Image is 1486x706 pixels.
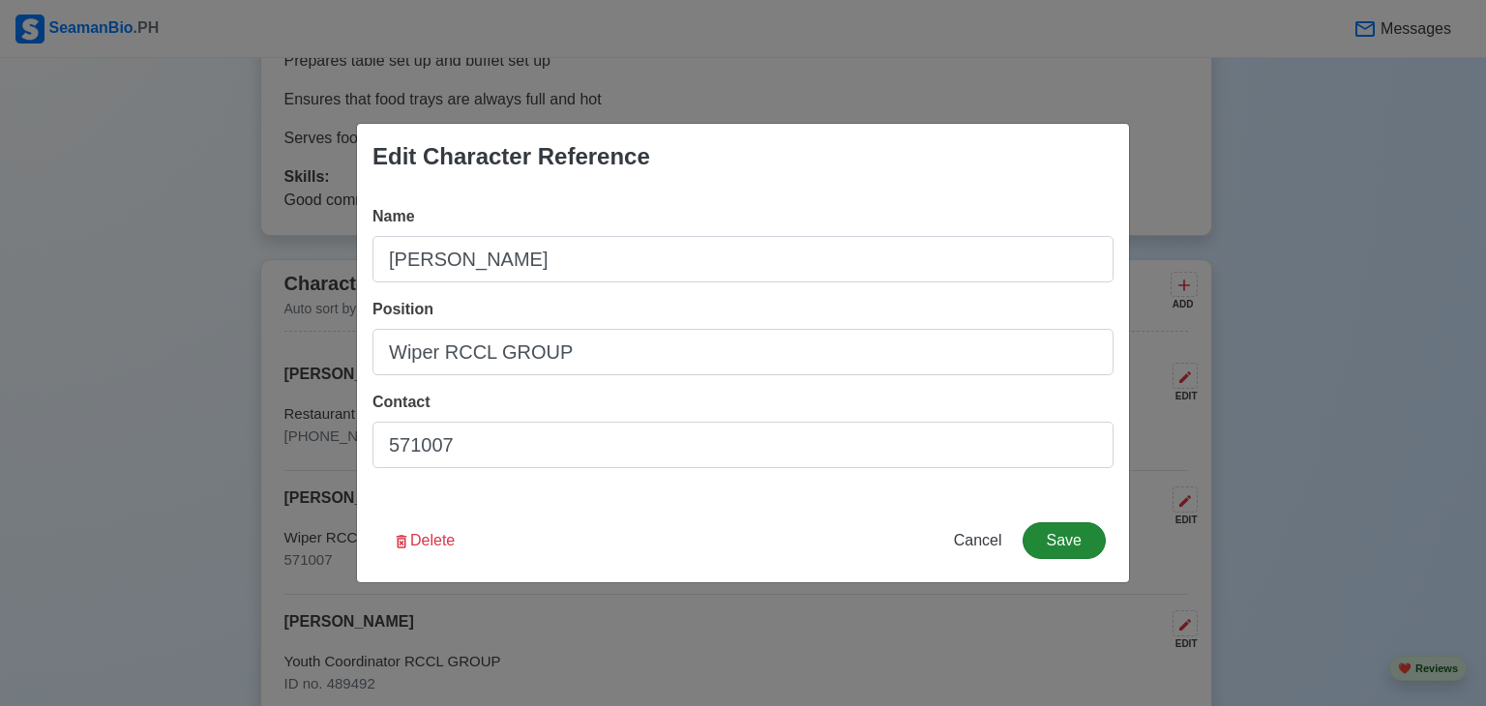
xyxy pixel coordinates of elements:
input: Email or Phone [372,422,1114,468]
div: Edit Character Reference [372,139,650,174]
span: Cancel [954,532,1002,548]
button: Cancel [941,522,1015,559]
input: Type name here... [372,236,1114,282]
span: Position [372,301,433,317]
input: Ex: Captain [372,329,1114,375]
button: Save [1023,522,1106,559]
span: Name [372,208,415,224]
button: Delete [380,522,467,559]
span: Contact [372,394,431,410]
